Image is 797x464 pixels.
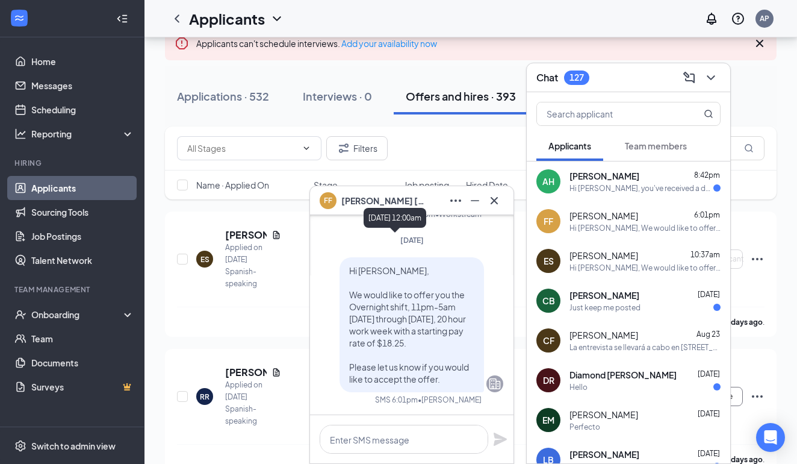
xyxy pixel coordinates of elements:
[750,252,764,266] svg: Ellipses
[704,109,713,119] svg: MagnifyingGlass
[569,329,638,341] span: [PERSON_NAME]
[175,36,189,51] svg: Error
[569,422,600,432] div: Perfecto
[196,38,437,49] span: Applicants can't schedule interviews.
[548,140,591,151] span: Applicants
[465,191,485,210] button: Minimize
[314,179,338,191] span: Stage
[116,13,128,25] svg: Collapse
[336,141,351,155] svg: Filter
[302,143,311,153] svg: ChevronDown
[31,351,134,375] a: Documents
[31,375,134,399] a: SurveysCrown
[225,366,267,379] h5: [PERSON_NAME]
[31,176,134,200] a: Applicants
[487,193,501,208] svg: Cross
[731,11,745,26] svg: QuestionInfo
[31,440,116,452] div: Switch to admin view
[756,423,785,452] div: Open Intercom Messenger
[170,11,184,26] svg: ChevronLeft
[189,8,265,29] h1: Applicants
[698,369,720,378] span: [DATE]
[569,210,638,222] span: [PERSON_NAME]
[31,200,134,224] a: Sourcing Tools
[303,89,372,104] div: Interviews · 0
[744,143,754,153] svg: MagnifyingGlass
[569,342,721,353] div: La entrevista se llevará a cabo en [STREET_ADDRESS].
[31,74,134,98] a: Messages
[569,289,639,301] span: [PERSON_NAME]
[225,228,267,242] h5: [PERSON_NAME]
[400,236,424,245] span: [DATE]
[569,382,588,392] div: Hello
[625,140,687,151] span: Team members
[725,318,763,327] b: 8 days ago
[542,414,554,426] div: EM
[569,183,713,193] div: Hi [PERSON_NAME], you've received a document signature request from [DEMOGRAPHIC_DATA]-fil-A for ...
[537,102,680,125] input: Search applicant
[31,224,134,248] a: Job Postings
[543,334,554,346] div: CF
[690,250,720,259] span: 10:37am
[750,389,764,404] svg: Ellipses
[14,284,132,295] div: Team Management
[698,409,720,418] span: [DATE]
[701,68,721,87] button: ChevronDown
[404,179,449,191] span: Job posting
[200,254,209,265] div: ES
[14,128,26,140] svg: Analysis
[536,71,558,84] h3: Chat
[225,379,281,403] div: Applied on [DATE]
[569,448,639,460] span: [PERSON_NAME]
[682,71,696,85] svg: ComposeMessage
[14,440,26,452] svg: Settings
[569,170,639,182] span: [PERSON_NAME]
[13,12,25,24] svg: WorkstreamLogo
[569,263,721,273] div: Hi [PERSON_NAME], We would like to offer you a position at the Flatbush & Atlantic for an overnig...
[326,136,388,160] button: Filter Filters
[680,68,699,87] button: ComposeMessage
[468,193,482,208] svg: Minimize
[698,290,720,299] span: [DATE]
[225,242,281,266] div: Applied on [DATE]
[14,158,132,168] div: Hiring
[485,191,504,210] button: Cross
[569,72,584,83] div: 127
[569,223,721,233] div: Hi [PERSON_NAME], We would like to offer you the Overnight shift, 11pm-5am [DATE] through [DATE],...
[725,455,763,464] b: 8 days ago
[196,179,269,191] span: Name · Applied On
[466,179,508,191] span: Hired Date
[493,432,507,447] svg: Plane
[760,13,769,24] div: AP
[704,11,719,26] svg: Notifications
[187,142,297,155] input: All Stages
[341,38,437,49] a: Add your availability now
[31,309,124,321] div: Onboarding
[31,327,134,351] a: Team
[569,409,638,421] span: [PERSON_NAME]
[448,193,463,208] svg: Ellipses
[696,330,720,339] span: Aug 23
[177,89,269,104] div: Applications · 532
[752,36,767,51] svg: Cross
[375,395,418,405] div: SMS 6:01pm
[418,395,482,405] span: • [PERSON_NAME]
[569,303,640,313] div: Just keep me posted
[31,248,134,272] a: Talent Network
[14,309,26,321] svg: UserCheck
[31,128,135,140] div: Reporting
[544,215,553,227] div: FF
[341,194,426,207] span: [PERSON_NAME] [PERSON_NAME]
[542,295,555,307] div: CB
[446,191,465,210] button: Ellipses
[698,449,720,458] span: [DATE]
[364,208,426,228] div: [DATE] 12:00am
[569,369,677,381] span: Diamond [PERSON_NAME]
[225,403,281,427] div: Spanish-speaking
[704,71,718,85] svg: ChevronDown
[225,266,281,290] div: Spanish-speaking
[31,49,134,74] a: Home
[271,230,281,240] svg: Document
[694,171,720,180] span: 8:42pm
